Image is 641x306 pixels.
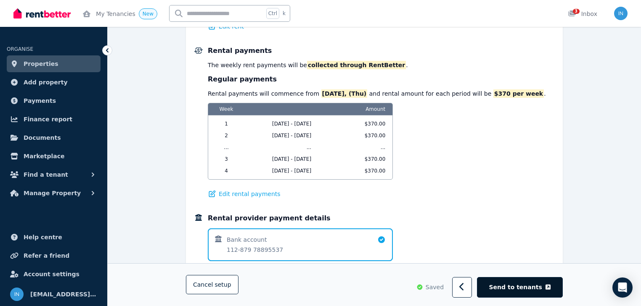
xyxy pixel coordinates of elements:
[7,129,101,146] a: Documents
[24,151,64,161] span: Marketplace
[336,132,389,139] span: $370.00
[7,111,101,128] a: Finance report
[7,55,101,72] a: Properties
[10,288,24,301] img: info@museliving.com.au
[7,266,101,282] a: Account settings
[24,232,62,242] span: Help centre
[612,277,633,298] div: Open Intercom Messenger
[244,120,331,127] span: [DATE] - [DATE]
[266,8,279,19] span: Ctrl
[7,229,101,246] a: Help centre
[7,92,101,109] a: Payments
[336,103,389,115] span: Amount
[213,132,239,139] span: 2
[208,190,281,198] button: Edit rental payments
[208,89,546,98] div: Rental payments will commence from and rental amount for each period will be .
[244,132,331,139] span: [DATE] - [DATE]
[221,62,241,68] span: Weekly
[336,167,389,174] span: $370.00
[477,277,563,298] button: Send to tenants
[568,10,597,18] div: Inbox
[208,213,331,223] h5: Rental provider payment details
[215,281,231,289] span: setup
[7,247,101,264] a: Refer a friend
[24,251,69,261] span: Refer a friend
[7,74,101,91] a: Add property
[24,188,81,198] span: Manage Property
[489,283,542,292] span: Send to tenants
[208,74,277,84] p: Regular payments
[283,10,286,17] span: k
[426,283,444,292] span: Saved
[336,156,389,162] span: $370.00
[24,269,79,279] span: Account settings
[24,114,72,124] span: Finance report
[244,144,331,151] span: ...
[7,148,101,165] a: Marketplace
[493,89,544,98] span: $370 per week
[24,77,68,87] span: Add property
[213,120,239,127] span: 1
[194,47,203,54] img: Rental Payments
[24,96,56,106] span: Payments
[186,275,238,295] button: Cancelsetup
[307,61,406,69] span: collected through RentBetter
[321,89,368,98] span: [DATE], (Thu)
[24,133,61,143] span: Documents
[213,167,239,174] span: 4
[193,282,231,288] span: Cancel
[336,120,389,127] span: $370.00
[7,166,101,183] button: Find a tenant
[336,144,389,151] span: ...
[213,144,239,151] span: ...
[614,7,628,20] img: info@museliving.com.au
[244,167,331,174] span: [DATE] - [DATE]
[213,103,239,115] span: Week
[24,170,68,180] span: Find a tenant
[30,289,97,299] span: [EMAIL_ADDRESS][DOMAIN_NAME]
[213,156,239,162] span: 3
[208,46,272,56] h5: Rental payments
[208,61,408,69] div: The rent payments will be .
[7,185,101,201] button: Manage Property
[143,11,154,17] span: New
[219,190,281,198] span: Edit rental payments
[7,46,33,52] span: ORGANISE
[244,156,331,162] span: [DATE] - [DATE]
[13,7,71,20] img: RentBetter
[24,59,58,69] span: Properties
[573,9,580,14] span: 3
